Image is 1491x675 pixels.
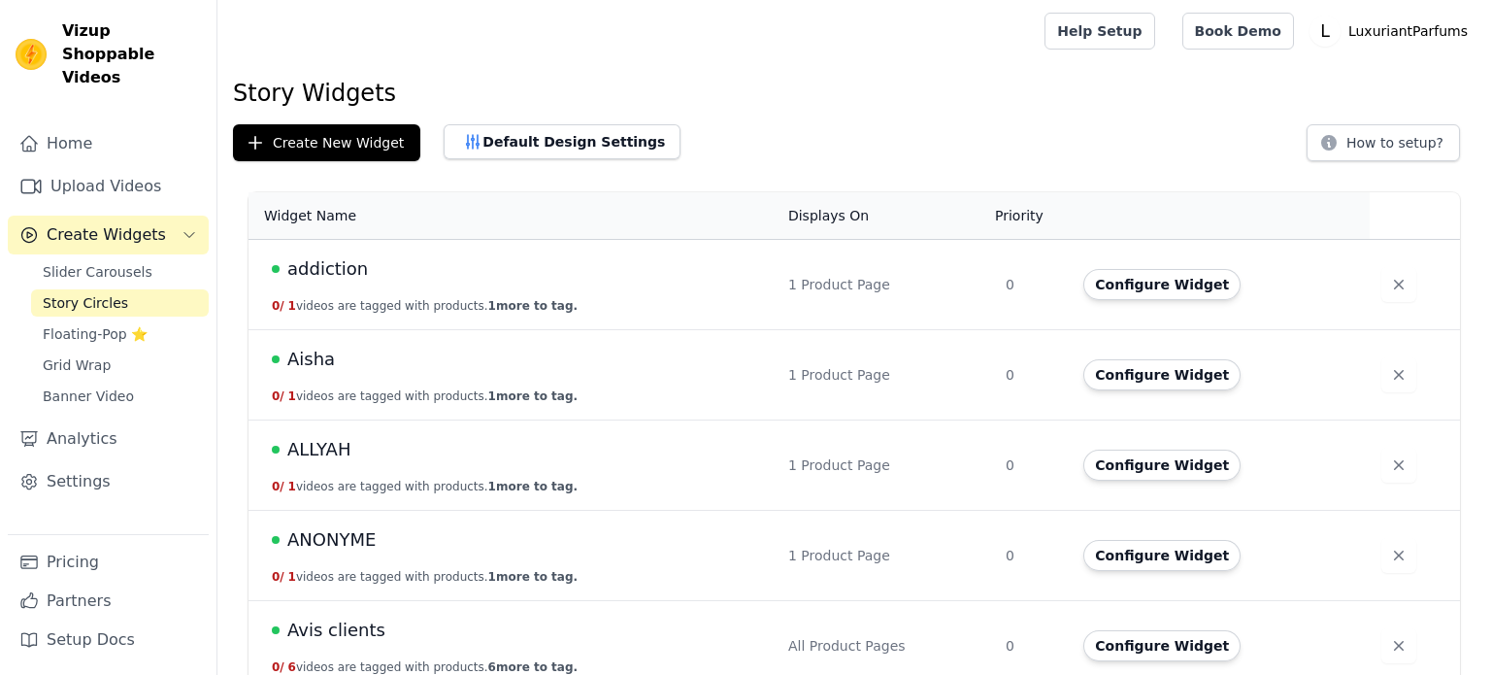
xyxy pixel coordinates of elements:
[288,389,296,403] span: 1
[248,192,777,240] th: Widget Name
[272,299,284,313] span: 0 /
[994,192,1072,240] th: Priority
[272,659,578,675] button: 0/ 6videos are tagged with products.6more to tag.
[272,536,280,544] span: Live Published
[1083,450,1241,481] button: Configure Widget
[8,420,209,458] a: Analytics
[31,383,209,410] a: Banner Video
[1381,538,1416,573] button: Delete widget
[43,324,148,344] span: Floating-Pop ⭐
[1083,630,1241,661] button: Configure Widget
[31,289,209,317] a: Story Circles
[43,387,134,406] span: Banner Video
[8,167,209,206] a: Upload Videos
[1381,357,1416,392] button: Delete widget
[288,660,296,674] span: 6
[62,19,201,89] span: Vizup Shoppable Videos
[1341,14,1475,49] p: LuxuriantParfums
[288,480,296,493] span: 1
[1307,138,1460,156] a: How to setup?
[788,546,982,565] div: 1 Product Page
[788,456,982,475] div: 1 Product Page
[272,479,578,494] button: 0/ 1videos are tagged with products.1more to tag.
[31,352,209,379] a: Grid Wrap
[1320,21,1330,41] text: L
[788,275,982,294] div: 1 Product Page
[1044,13,1154,50] a: Help Setup
[16,39,47,70] img: Vizup
[488,660,578,674] span: 6 more to tag.
[43,355,111,375] span: Grid Wrap
[272,265,280,273] span: Live Published
[777,192,994,240] th: Displays On
[287,526,376,554] span: ANONYME
[233,78,1475,109] h1: Story Widgets
[43,262,152,282] span: Slider Carousels
[272,446,280,454] span: Live Published
[788,365,982,385] div: 1 Product Page
[272,570,284,584] span: 0 /
[287,436,350,463] span: ALLYAH
[287,255,368,283] span: addiction
[1083,269,1241,300] button: Configure Widget
[1307,124,1460,161] button: How to setup?
[288,570,296,584] span: 1
[8,543,209,582] a: Pricing
[8,621,209,659] a: Setup Docs
[994,240,1072,330] td: 0
[1083,540,1241,571] button: Configure Widget
[994,421,1072,511] td: 0
[272,355,280,363] span: Live Published
[8,124,209,163] a: Home
[1381,448,1416,483] button: Delete widget
[31,321,209,348] a: Floating-Pop ⭐
[994,330,1072,421] td: 0
[1381,267,1416,302] button: Delete widget
[31,258,209,286] a: Slider Carousels
[272,626,280,634] span: Live Published
[488,570,578,584] span: 1 more to tag.
[43,293,128,313] span: Story Circles
[287,346,335,373] span: Aisha
[488,480,578,493] span: 1 more to tag.
[1381,628,1416,663] button: Delete widget
[287,617,385,644] span: Avis clients
[233,124,420,161] button: Create New Widget
[1309,14,1475,49] button: L LuxuriantParfums
[272,388,578,404] button: 0/ 1videos are tagged with products.1more to tag.
[47,223,166,247] span: Create Widgets
[288,299,296,313] span: 1
[444,124,680,159] button: Default Design Settings
[1083,359,1241,390] button: Configure Widget
[272,569,578,585] button: 0/ 1videos are tagged with products.1more to tag.
[272,660,284,674] span: 0 /
[1182,13,1294,50] a: Book Demo
[272,480,284,493] span: 0 /
[272,298,578,314] button: 0/ 1videos are tagged with products.1more to tag.
[8,216,209,254] button: Create Widgets
[994,511,1072,601] td: 0
[8,582,209,621] a: Partners
[488,389,578,403] span: 1 more to tag.
[8,462,209,501] a: Settings
[272,389,284,403] span: 0 /
[788,636,982,656] div: All Product Pages
[488,299,578,313] span: 1 more to tag.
